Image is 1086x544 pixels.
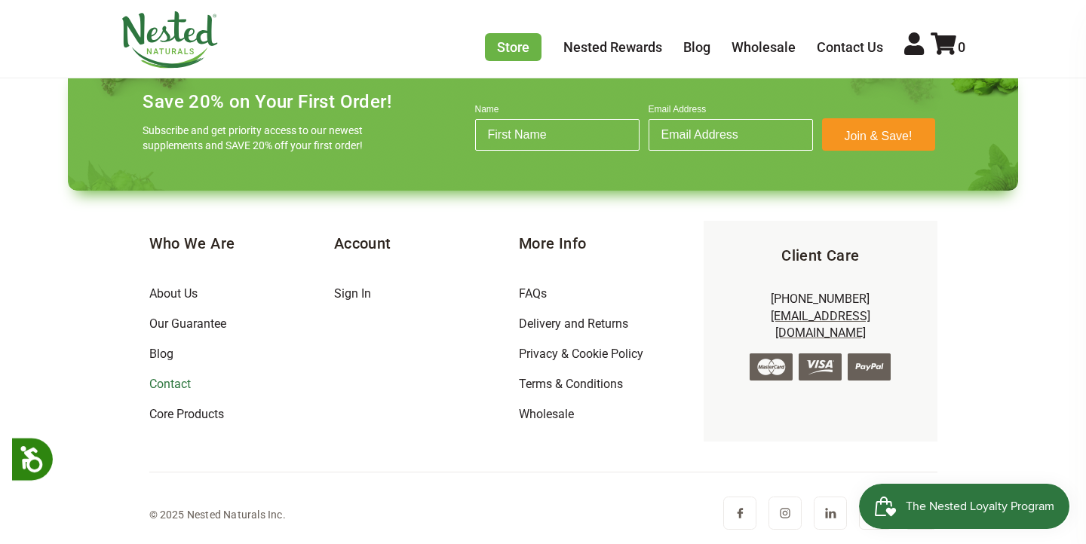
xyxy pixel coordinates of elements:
a: Privacy & Cookie Policy [519,347,643,361]
button: Join & Save! [822,118,935,151]
h5: Client Care [728,245,913,266]
a: Wholesale [732,39,796,55]
input: Email Address [649,119,813,151]
a: Nested Rewards [563,39,662,55]
a: [EMAIL_ADDRESS][DOMAIN_NAME] [771,309,870,340]
a: Contact [149,377,191,391]
h5: Account [334,233,519,254]
a: Our Guarantee [149,316,226,331]
h5: Who We Are [149,233,334,254]
a: Blog [683,39,710,55]
a: Wholesale [519,407,574,421]
a: Delivery and Returns [519,316,628,331]
img: Nested Naturals [121,11,219,69]
a: FAQs [519,286,547,301]
label: Name [475,104,640,119]
p: Subscribe and get priority access to our newest supplements and SAVE 20% off your first order! [143,123,369,153]
a: Contact Us [817,39,883,55]
img: credit-cards.png [750,353,891,380]
input: First Name [475,119,640,151]
a: 0 [931,39,965,55]
span: 0 [958,39,965,55]
h4: Save 20% on Your First Order! [143,91,391,112]
a: [PHONE_NUMBER] [771,292,870,306]
a: About Us [149,286,198,301]
iframe: Button to open loyalty program pop-up [859,484,1071,529]
a: Blog [149,347,173,361]
a: Core Products [149,407,224,421]
a: Terms & Conditions [519,377,623,391]
div: © 2025 Nested Naturals Inc. [149,506,286,524]
a: Store [485,33,541,61]
h5: More Info [519,233,704,254]
label: Email Address [649,104,813,119]
a: Sign In [334,286,371,301]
